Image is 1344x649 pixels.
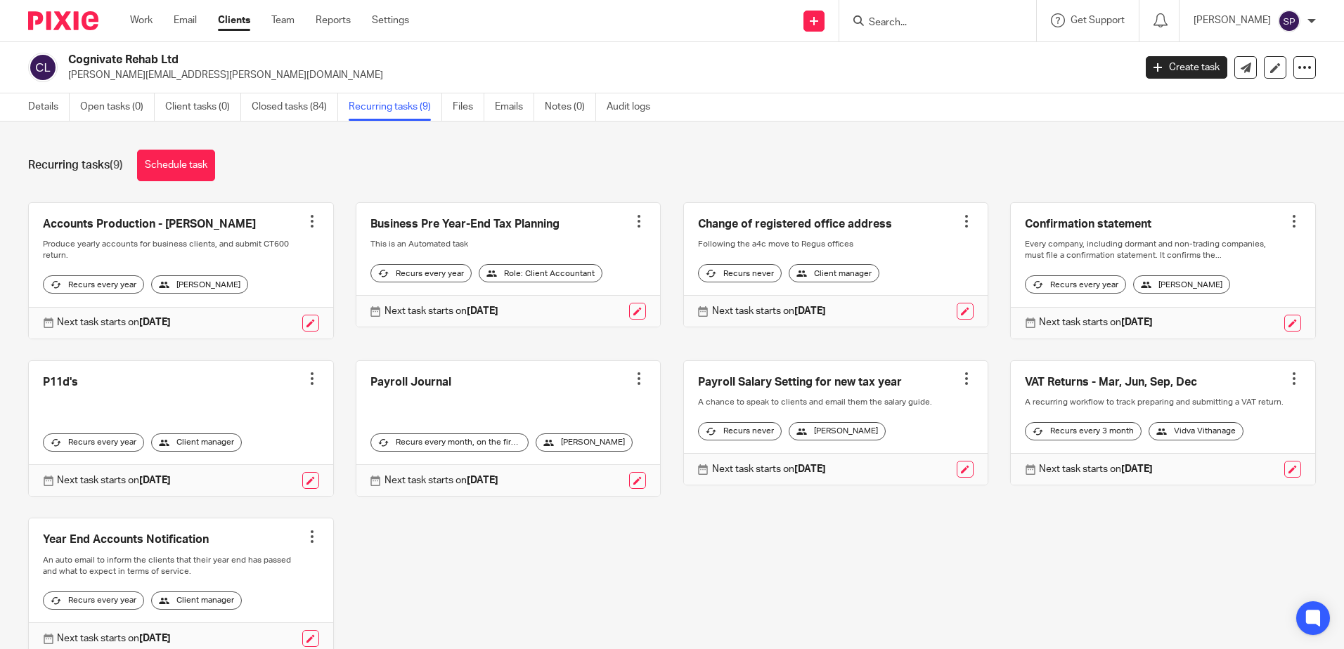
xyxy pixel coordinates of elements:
div: Recurs every 3 month [1025,422,1142,440]
div: Client manager [789,264,879,282]
div: [PERSON_NAME] [1133,275,1230,294]
a: Recurring tasks (9) [349,93,442,121]
strong: [DATE] [794,306,826,316]
a: Reports [316,13,351,27]
a: Emails [495,93,534,121]
a: Closed tasks (84) [252,93,338,121]
a: Team [271,13,295,27]
div: Recurs every month, on the first [DATE] [370,433,529,452]
div: Recurs every year [370,264,472,282]
a: Open tasks (0) [80,93,155,121]
p: [PERSON_NAME][EMAIL_ADDRESS][PERSON_NAME][DOMAIN_NAME] [68,68,1125,82]
img: Pixie [28,11,98,30]
div: Recurs never [698,264,782,282]
a: Email [174,13,197,27]
div: Role: Client Accountant [479,264,602,282]
p: Next task starts on [385,473,498,487]
div: Vidva Vithanage [1149,422,1243,440]
p: Next task starts on [385,304,498,318]
div: [PERSON_NAME] [536,433,633,452]
a: Details [28,93,70,121]
p: Next task starts on [1039,315,1153,329]
a: Audit logs [607,93,661,121]
a: Create task [1146,56,1227,79]
a: Settings [372,13,409,27]
strong: [DATE] [467,476,498,485]
img: svg%3E [28,53,58,82]
a: Clients [218,13,250,27]
div: Recurs every year [43,591,144,610]
a: Client tasks (0) [165,93,241,121]
a: Work [130,13,153,27]
div: Recurs every year [1025,275,1126,294]
input: Search [867,17,994,29]
div: Recurs every year [43,275,144,294]
div: Recurs never [698,422,782,440]
div: [PERSON_NAME] [789,422,886,440]
h2: Cognivate Rehab Ltd [68,53,913,67]
p: Next task starts on [1039,462,1153,476]
p: Next task starts on [57,631,171,645]
span: Get Support [1071,15,1125,25]
strong: [DATE] [794,464,826,474]
div: Client manager [151,433,242,452]
div: Recurs every year [43,433,144,452]
p: [PERSON_NAME] [1194,13,1271,27]
img: svg%3E [1278,10,1300,32]
a: Schedule task [137,150,215,181]
strong: [DATE] [1121,317,1153,327]
strong: [DATE] [1121,464,1153,474]
span: (9) [110,159,123,171]
a: Notes (0) [545,93,596,121]
p: Next task starts on [57,315,171,329]
p: Next task starts on [712,304,826,318]
div: [PERSON_NAME] [151,275,248,294]
strong: [DATE] [139,476,171,485]
strong: [DATE] [139,634,171,643]
p: Next task starts on [712,462,826,476]
strong: [DATE] [467,306,498,316]
strong: [DATE] [139,317,171,327]
p: Next task starts on [57,473,171,487]
div: Client manager [151,591,242,610]
a: Files [453,93,484,121]
h1: Recurring tasks [28,158,123,173]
